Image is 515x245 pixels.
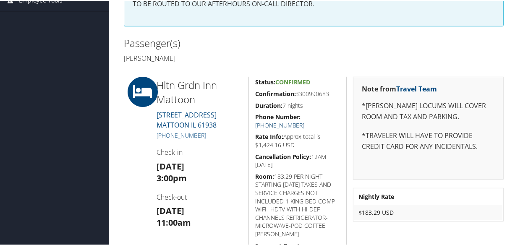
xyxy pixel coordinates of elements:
strong: [DATE] [157,204,184,216]
strong: Note from [362,83,437,93]
a: [PHONE_NUMBER] [157,130,206,138]
a: [STREET_ADDRESS]MATTOON IL 61938 [157,109,217,129]
strong: Duration: [255,101,282,109]
p: *[PERSON_NAME] LOCUMS WILL COVER ROOM AND TAX AND PARKING. [362,100,495,121]
td: $183.29 USD [354,204,502,219]
h4: [PERSON_NAME] [124,53,308,62]
strong: 3:00pm [157,172,187,183]
a: [PHONE_NUMBER] [255,120,305,128]
strong: 11:00am [157,216,191,227]
strong: Confirmation: [255,89,296,97]
strong: [DATE] [157,160,184,171]
th: Nightly Rate [354,188,502,203]
strong: Cancellation Policy: [255,152,311,160]
h5: 3300990683 [255,89,340,97]
h5: 7 nights [255,101,340,109]
h2: Hltn Grdn Inn Mattoon [157,77,242,105]
strong: Phone Number: [255,112,301,120]
strong: Status: [255,77,275,85]
strong: Room: [255,172,274,180]
span: Confirmed [275,77,311,85]
h4: Check-in [157,147,242,156]
h5: Approx total is $1,424.16 USD [255,132,340,148]
h4: Check-out [157,192,242,201]
strong: Rate Info: [255,132,283,140]
h5: 183.29 PER NIGHT STARTING [DATE] TAXES AND SERVICE CHARGES NOT INCLUDED 1 KING BED COMP WIFI- HDT... [255,172,340,237]
h2: Passenger(s) [124,35,308,50]
h5: 12AM [DATE] [255,152,340,168]
p: *TRAVELER WILL HAVE TO PROVIDE CREDIT CARD FOR ANY INCIDENTALS. [362,130,495,151]
a: Travel Team [396,83,437,93]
